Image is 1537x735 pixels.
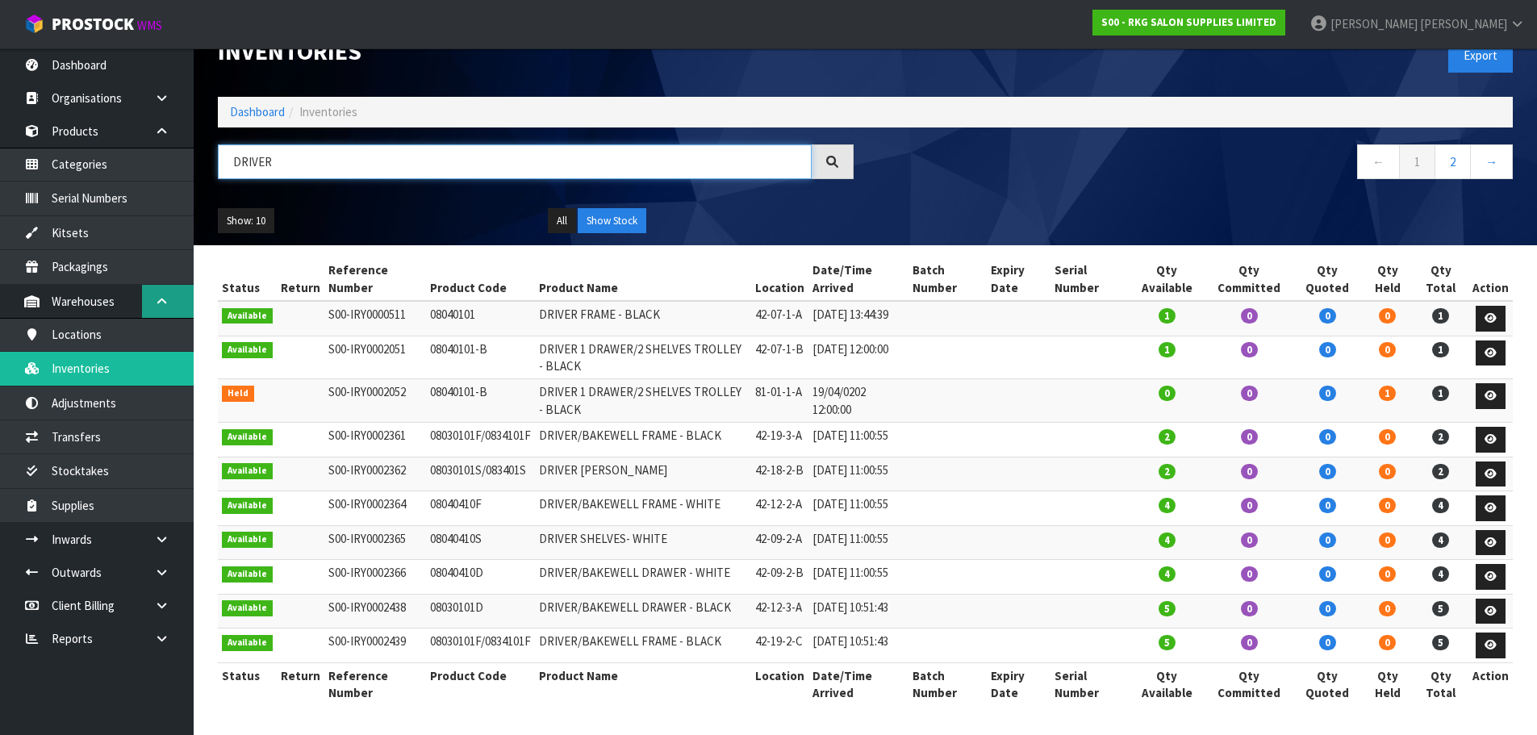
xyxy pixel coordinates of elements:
span: 0 [1241,386,1258,401]
th: Date/Time Arrived [808,257,908,301]
a: Dashboard [230,104,285,119]
td: S00-IRY0002366 [324,560,427,595]
th: Qty Total [1413,662,1468,705]
span: 0 [1319,498,1336,513]
h1: Inventories [218,38,854,65]
th: Date/Time Arrived [808,662,908,705]
td: [DATE] 10:51:43 [808,594,908,629]
span: 4 [1159,498,1176,513]
span: 2 [1159,464,1176,479]
td: 08030101D [426,594,535,629]
th: Return [277,662,324,705]
th: Product Name [535,662,751,705]
span: Available [222,429,273,445]
td: 08040101-B [426,336,535,379]
button: Export [1448,38,1513,73]
span: 2 [1432,429,1449,445]
td: DRIVER/BAKEWELL FRAME - WHITE [535,491,751,526]
td: S00-IRY0002438 [324,594,427,629]
nav: Page navigation [878,144,1514,184]
td: 19/04/0202 12:00:00 [808,379,908,423]
span: 0 [1241,635,1258,650]
span: 5 [1159,635,1176,650]
td: DRIVER 1 DRAWER/2 SHELVES TROLLEY - BLACK [535,379,751,423]
small: WMS [137,18,162,33]
td: S00-IRY0002439 [324,629,427,663]
th: Product Code [426,257,535,301]
td: [DATE] 13:44:39 [808,301,908,336]
span: 4 [1432,566,1449,582]
span: Available [222,463,273,479]
span: Available [222,600,273,616]
td: [DATE] 10:51:43 [808,629,908,663]
td: 42-09-2-A [751,525,808,560]
strong: S00 - RKG SALON SUPPLIES LIMITED [1101,15,1276,29]
th: Expiry Date [987,257,1050,301]
a: ← [1357,144,1400,179]
th: Qty Available [1129,257,1205,301]
span: 0 [1241,342,1258,357]
span: Available [222,566,273,583]
span: 0 [1319,308,1336,324]
td: 42-12-3-A [751,594,808,629]
th: Reference Number [324,257,427,301]
td: DRIVER [PERSON_NAME] [535,457,751,491]
th: Action [1468,662,1513,705]
th: Qty Quoted [1293,662,1362,705]
td: 08040410S [426,525,535,560]
span: 0 [1319,566,1336,582]
span: 1 [1159,308,1176,324]
span: 1 [1379,386,1396,401]
th: Status [218,662,277,705]
span: 1 [1432,308,1449,324]
span: 0 [1379,342,1396,357]
span: 0 [1379,429,1396,445]
th: Return [277,257,324,301]
td: DRIVER SHELVES- WHITE [535,525,751,560]
td: 42-19-3-A [751,423,808,457]
span: 5 [1432,601,1449,616]
th: Qty Quoted [1293,257,1362,301]
span: 0 [1241,566,1258,582]
span: Available [222,498,273,514]
th: Expiry Date [987,662,1050,705]
a: 2 [1435,144,1471,179]
span: 0 [1319,532,1336,548]
td: 42-09-2-B [751,560,808,595]
td: [DATE] 11:00:55 [808,457,908,491]
td: S00-IRY0002051 [324,336,427,379]
span: 0 [1379,464,1396,479]
span: 0 [1319,342,1336,357]
a: S00 - RKG SALON SUPPLIES LIMITED [1092,10,1285,35]
span: 5 [1432,635,1449,650]
th: Reference Number [324,662,427,705]
span: 0 [1319,386,1336,401]
th: Batch Number [908,662,987,705]
th: Qty Committed [1205,257,1293,301]
button: Show Stock [578,208,646,234]
span: 0 [1379,498,1396,513]
input: Search inventories [218,144,812,179]
span: 0 [1319,429,1336,445]
span: 4 [1159,532,1176,548]
td: DRIVER/BAKEWELL DRAWER - BLACK [535,594,751,629]
span: Inventories [299,104,357,119]
span: 0 [1379,601,1396,616]
span: 0 [1319,601,1336,616]
button: Show: 10 [218,208,274,234]
td: DRIVER/BAKEWELL FRAME - BLACK [535,423,751,457]
td: 81-01-1-A [751,379,808,423]
th: Qty Total [1413,257,1468,301]
td: 42-18-2-B [751,457,808,491]
span: [PERSON_NAME] [1420,16,1507,31]
span: Held [222,386,254,402]
span: Available [222,308,273,324]
th: Qty Available [1129,662,1205,705]
span: Available [222,635,273,651]
td: [DATE] 11:00:55 [808,423,908,457]
th: Serial Number [1050,257,1129,301]
td: S00-IRY0002365 [324,525,427,560]
span: [PERSON_NAME] [1330,16,1418,31]
td: DRIVER/BAKEWELL FRAME - BLACK [535,629,751,663]
th: Location [751,662,808,705]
